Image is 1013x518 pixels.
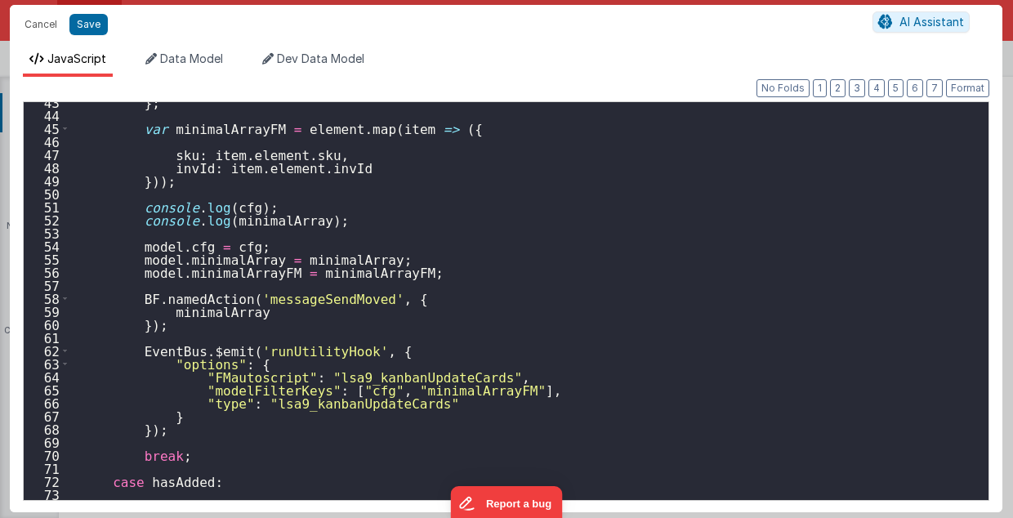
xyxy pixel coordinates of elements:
button: 3 [849,79,865,97]
div: 64 [24,370,70,383]
button: Format [946,79,989,97]
span: Data Model [160,51,223,65]
div: 52 [24,213,70,226]
button: Save [69,14,108,35]
button: 6 [907,79,923,97]
button: 2 [830,79,846,97]
button: 5 [888,79,904,97]
div: 65 [24,383,70,396]
span: AI Assistant [899,15,964,29]
div: 48 [24,161,70,174]
div: 46 [24,135,70,148]
div: 44 [24,109,70,122]
div: 71 [24,462,70,475]
div: 63 [24,357,70,370]
div: 59 [24,305,70,318]
button: No Folds [756,79,810,97]
div: 67 [24,409,70,422]
button: AI Assistant [872,11,970,33]
button: 4 [868,79,885,97]
div: 60 [24,318,70,331]
div: 55 [24,252,70,266]
button: Cancel [16,13,65,36]
div: 72 [24,475,70,488]
span: JavaScript [47,51,106,65]
div: 56 [24,266,70,279]
div: 58 [24,292,70,305]
div: 51 [24,200,70,213]
div: 54 [24,239,70,252]
div: 73 [24,488,70,501]
div: 69 [24,435,70,449]
div: 53 [24,226,70,239]
div: 70 [24,449,70,462]
div: 66 [24,396,70,409]
div: 68 [24,422,70,435]
div: 50 [24,187,70,200]
div: 62 [24,344,70,357]
div: 47 [24,148,70,161]
div: 57 [24,279,70,292]
div: 45 [24,122,70,135]
span: Dev Data Model [277,51,364,65]
button: 1 [813,79,827,97]
div: 43 [24,96,70,109]
button: 7 [926,79,943,97]
div: 49 [24,174,70,187]
div: 61 [24,331,70,344]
